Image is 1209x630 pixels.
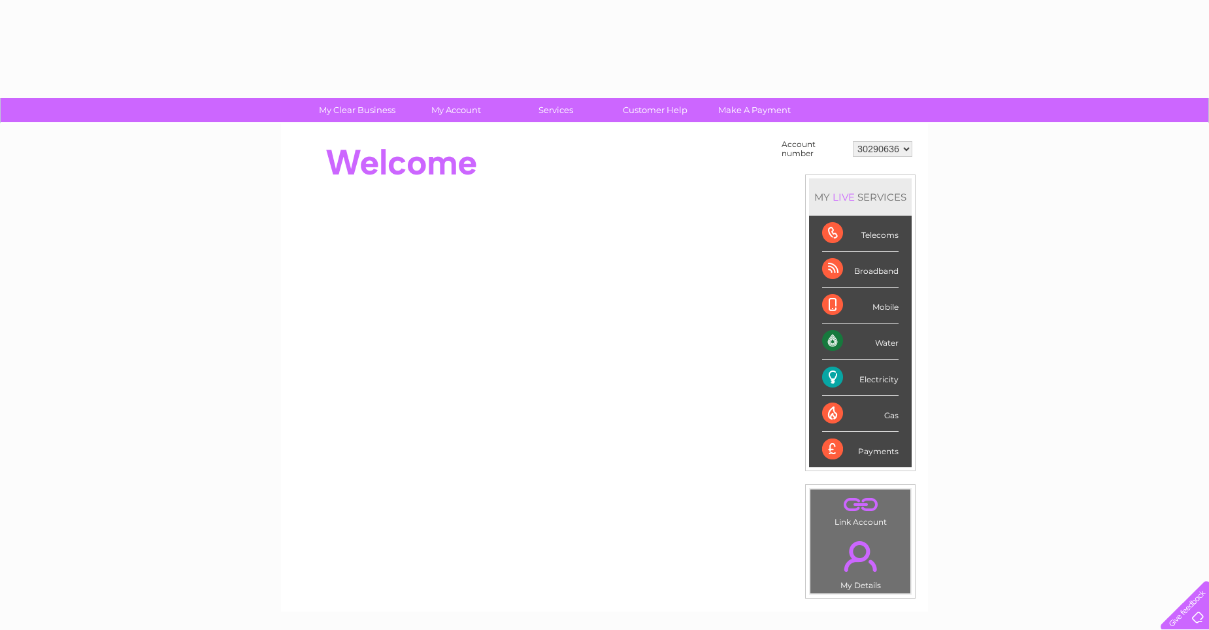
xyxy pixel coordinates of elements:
[502,98,610,122] a: Services
[778,137,850,161] td: Account number
[822,360,899,396] div: Electricity
[701,98,808,122] a: Make A Payment
[814,493,907,516] a: .
[822,323,899,359] div: Water
[822,396,899,432] div: Gas
[810,489,911,530] td: Link Account
[830,191,857,203] div: LIVE
[403,98,510,122] a: My Account
[822,252,899,288] div: Broadband
[822,216,899,252] div: Telecoms
[303,98,411,122] a: My Clear Business
[809,178,912,216] div: MY SERVICES
[822,288,899,323] div: Mobile
[810,530,911,594] td: My Details
[814,533,907,579] a: .
[822,432,899,467] div: Payments
[601,98,709,122] a: Customer Help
